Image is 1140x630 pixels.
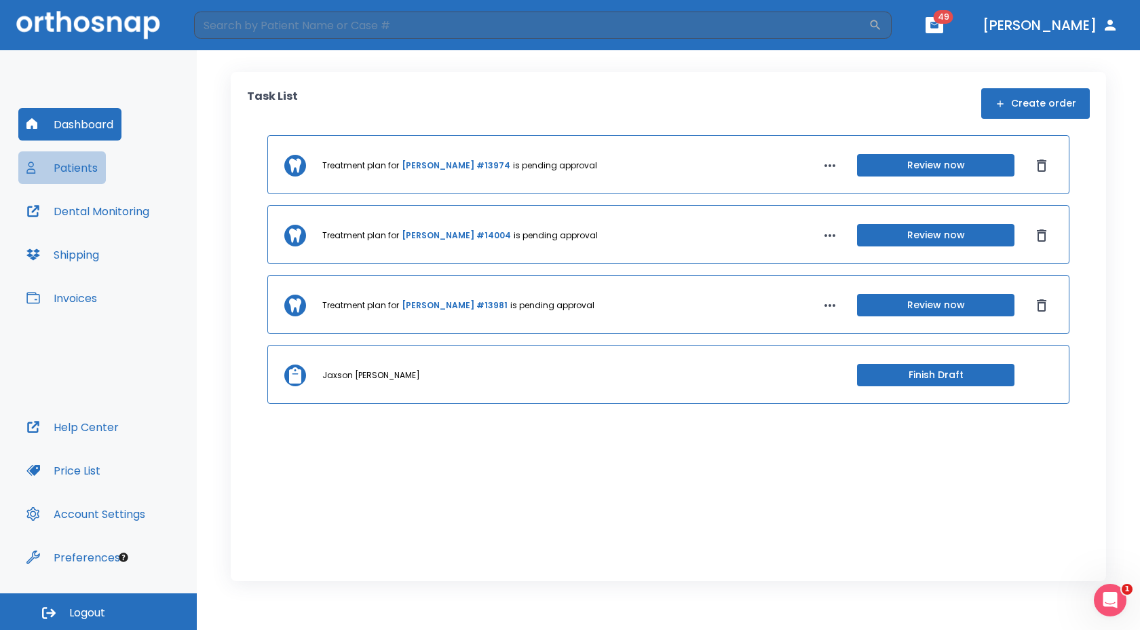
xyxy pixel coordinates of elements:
[981,88,1090,119] button: Create order
[322,229,399,242] p: Treatment plan for
[18,108,121,141] button: Dashboard
[1031,295,1052,316] button: Dismiss
[934,10,953,24] span: 49
[510,299,594,312] p: is pending approval
[402,229,511,242] a: [PERSON_NAME] #14004
[18,411,127,443] button: Help Center
[322,369,420,382] p: Jaxson [PERSON_NAME]
[117,551,130,563] div: Tooltip anchor
[18,541,128,574] button: Preferences
[514,229,598,242] p: is pending approval
[1122,584,1133,595] span: 1
[402,160,510,172] a: [PERSON_NAME] #13974
[857,364,1014,386] button: Finish Draft
[18,498,153,530] button: Account Settings
[18,195,157,227] button: Dental Monitoring
[513,160,597,172] p: is pending approval
[1094,584,1126,616] iframe: Intercom live chat
[322,299,399,312] p: Treatment plan for
[402,299,508,312] a: [PERSON_NAME] #13981
[18,238,107,271] button: Shipping
[322,160,399,172] p: Treatment plan for
[69,606,105,620] span: Logout
[1031,155,1052,177] button: Dismiss
[857,154,1014,177] button: Review now
[18,454,109,487] button: Price List
[977,13,1124,37] button: [PERSON_NAME]
[16,11,160,39] img: Orthosnap
[194,12,869,39] input: Search by Patient Name or Case #
[18,282,105,314] button: Invoices
[247,88,298,119] p: Task List
[857,294,1014,316] button: Review now
[18,151,106,184] button: Patients
[1031,225,1052,246] button: Dismiss
[857,224,1014,246] button: Review now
